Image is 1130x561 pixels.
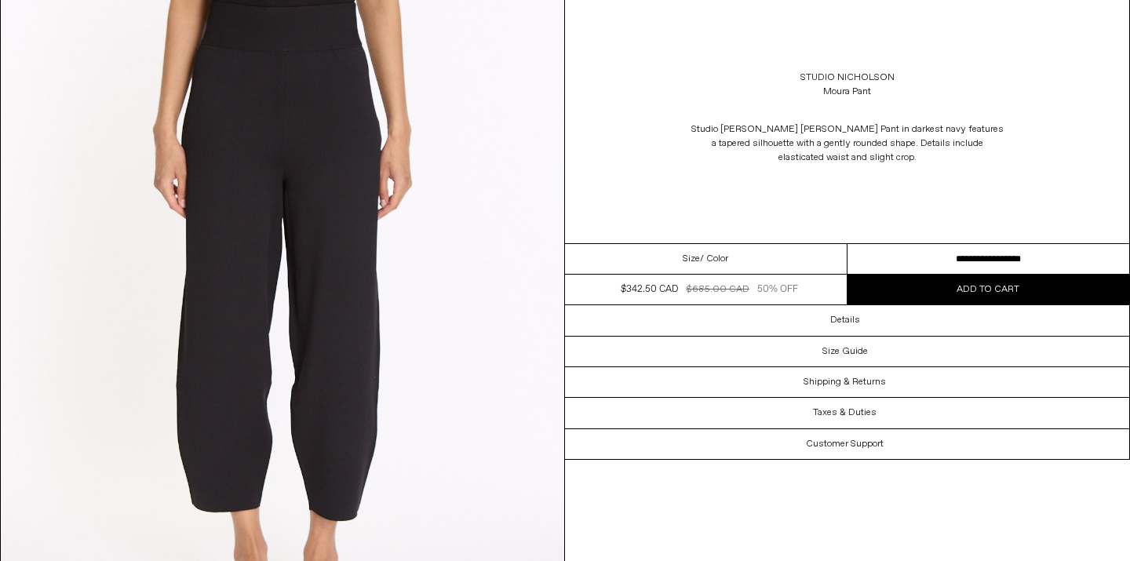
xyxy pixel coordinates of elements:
div: 50% OFF [757,282,798,297]
div: $342.50 CAD [621,282,678,297]
span: lasticated waist and slight crop. [783,151,917,164]
p: Studio [PERSON_NAME] [PERSON_NAME] Pant in darkest navy features a tapered silhouette with a gent... [691,115,1004,173]
button: Add to cart [847,275,1130,304]
a: Studio Nicholson [800,71,895,85]
h3: Shipping & Returns [804,377,886,388]
span: Add to cart [957,283,1019,296]
div: $685.00 CAD [687,282,749,297]
h3: Details [830,315,860,326]
h3: Size Guide [822,346,868,357]
div: Moura Pant [823,85,871,99]
h3: Customer Support [806,439,884,450]
span: / Color [700,252,728,266]
h3: Taxes & Duties [813,407,877,418]
span: Size [683,252,700,266]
